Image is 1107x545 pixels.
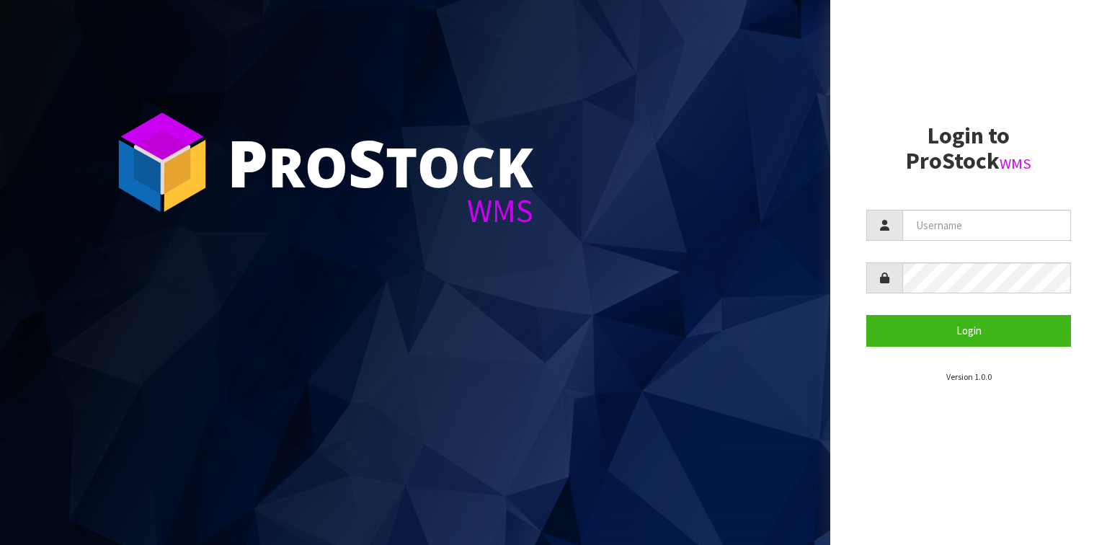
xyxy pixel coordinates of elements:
[348,118,386,206] span: S
[866,123,1071,174] h2: Login to ProStock
[227,118,268,206] span: P
[227,130,533,195] div: ro tock
[1000,154,1031,173] small: WMS
[866,315,1071,346] button: Login
[108,108,216,216] img: ProStock Cube
[902,210,1071,241] input: Username
[227,195,533,227] div: WMS
[946,371,992,382] small: Version 1.0.0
